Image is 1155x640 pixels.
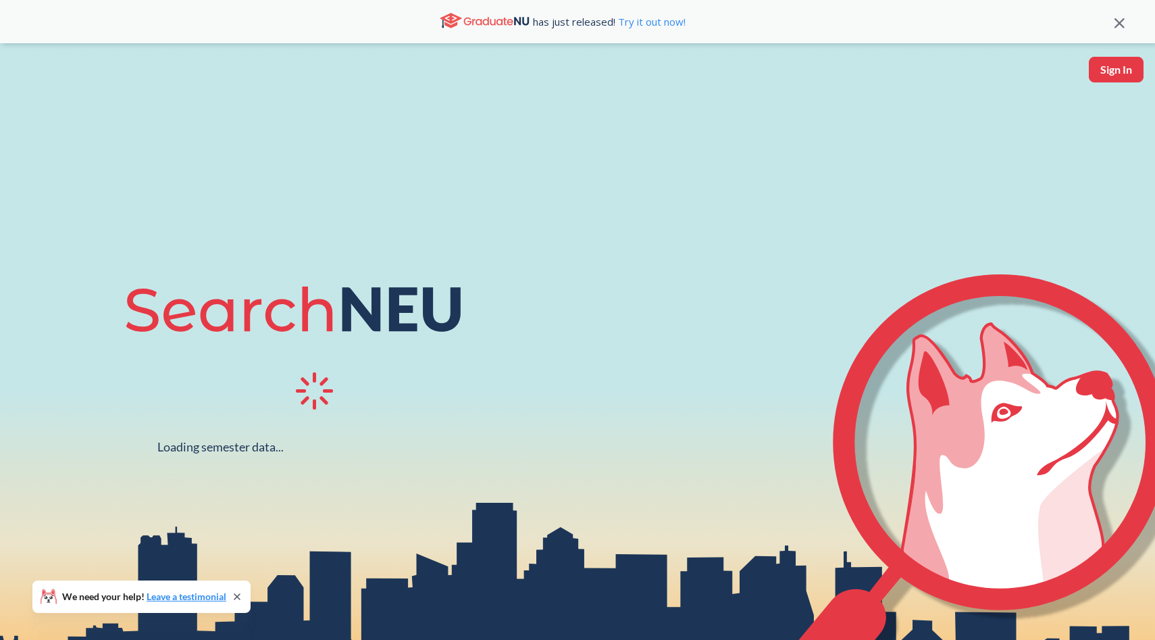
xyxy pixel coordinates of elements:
a: Try it out now! [615,15,686,28]
div: Loading semester data... [157,439,284,455]
a: Leave a testimonial [147,591,226,602]
span: We need your help! [62,592,226,601]
a: sandbox logo [14,57,45,102]
button: Sign In [1089,57,1144,82]
span: has just released! [533,14,686,29]
img: sandbox logo [14,57,45,98]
